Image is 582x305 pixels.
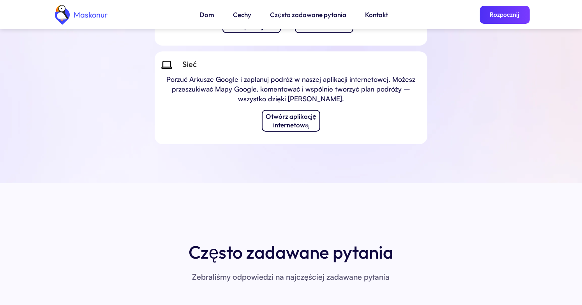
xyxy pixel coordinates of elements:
[199,10,214,20] a: Dom
[199,11,214,19] font: Dom
[182,59,197,69] font: Sieć
[189,241,394,263] font: Często zadawane pytania
[365,10,388,20] a: Kontakt
[480,6,530,24] a: Rozpocznij
[192,272,390,282] font: Zebraliśmy odpowiedzi na najczęściej zadawane pytania
[490,11,520,18] font: Rozpocznij
[74,10,108,19] font: Maskonur
[233,11,251,19] font: Cechy
[53,5,108,25] a: dom
[233,10,251,20] a: Cechy
[270,11,346,19] font: Często zadawane pytania
[365,11,388,19] font: Kontakt
[262,110,320,132] a: Otwórz aplikację internetową
[266,112,316,129] font: Otwórz aplikację internetową
[270,10,346,20] a: Często zadawane pytania
[167,75,416,103] font: Porzuć Arkusze Google i zaplanuj podróż w naszej aplikacji internetowej. Możesz przeszukiwać Mapy...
